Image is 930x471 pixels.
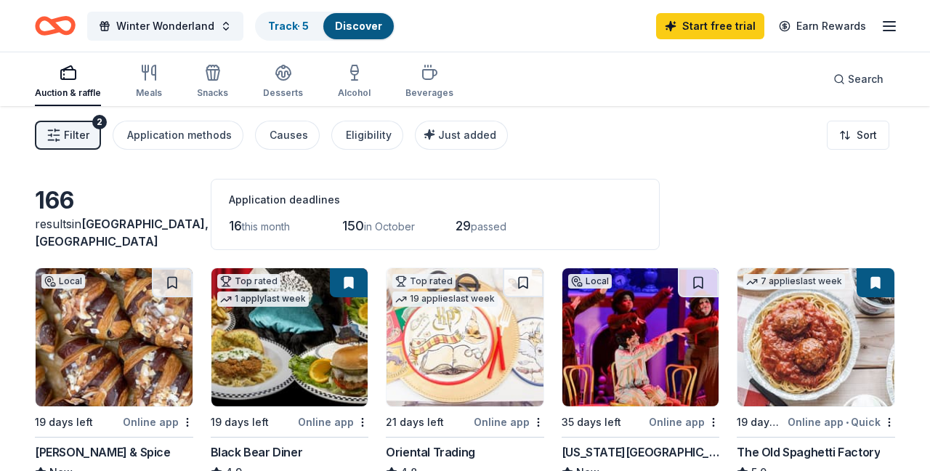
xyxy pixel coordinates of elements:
[35,58,101,106] button: Auction & raffle
[211,268,368,406] img: Image for Black Bear Diner
[562,414,621,431] div: 35 days left
[346,126,392,144] div: Eligibility
[474,413,544,431] div: Online app
[41,274,85,289] div: Local
[438,129,496,141] span: Just added
[846,416,849,428] span: •
[211,443,303,461] div: Black Bear Diner
[242,220,290,233] span: this month
[123,413,193,431] div: Online app
[217,291,309,307] div: 1 apply last week
[848,71,883,88] span: Search
[331,121,403,150] button: Eligibility
[35,414,93,431] div: 19 days left
[116,17,214,35] span: Winter Wonderland
[568,274,612,289] div: Local
[338,87,371,99] div: Alcohol
[737,443,880,461] div: The Old Spaghetti Factory
[255,121,320,150] button: Causes
[87,12,243,41] button: Winter Wonderland
[268,20,309,32] a: Track· 5
[229,191,642,209] div: Application deadlines
[298,413,368,431] div: Online app
[822,65,895,94] button: Search
[36,268,193,406] img: Image for Baker & Spice
[35,217,209,249] span: [GEOGRAPHIC_DATA], [GEOGRAPHIC_DATA]
[211,414,269,431] div: 19 days left
[136,87,162,99] div: Meals
[35,215,193,250] div: results
[386,414,444,431] div: 21 days left
[270,126,308,144] div: Causes
[387,268,543,406] img: Image for Oriental Trading
[92,115,107,129] div: 2
[35,186,193,215] div: 166
[562,443,720,461] div: [US_STATE][GEOGRAPHIC_DATA]
[649,413,719,431] div: Online app
[197,58,228,106] button: Snacks
[197,87,228,99] div: Snacks
[415,121,508,150] button: Just added
[405,58,453,106] button: Beverages
[64,126,89,144] span: Filter
[35,87,101,99] div: Auction & raffle
[788,413,895,431] div: Online app Quick
[827,121,889,150] button: Sort
[217,274,280,289] div: Top rated
[35,121,101,150] button: Filter2
[562,268,719,406] img: Image for Oregon Children's Theatre
[35,217,209,249] span: in
[35,9,76,43] a: Home
[386,443,475,461] div: Oriental Trading
[136,58,162,106] button: Meals
[471,220,506,233] span: passed
[342,218,364,233] span: 150
[263,87,303,99] div: Desserts
[743,274,845,289] div: 7 applies last week
[335,20,382,32] a: Discover
[656,13,764,39] a: Start free trial
[737,268,894,406] img: Image for The Old Spaghetti Factory
[364,220,415,233] span: in October
[263,58,303,106] button: Desserts
[113,121,243,150] button: Application methods
[255,12,395,41] button: Track· 5Discover
[35,443,171,461] div: [PERSON_NAME] & Spice
[392,274,456,289] div: Top rated
[229,218,242,233] span: 16
[127,126,232,144] div: Application methods
[456,218,471,233] span: 29
[338,58,371,106] button: Alcohol
[770,13,875,39] a: Earn Rewards
[857,126,877,144] span: Sort
[392,291,498,307] div: 19 applies last week
[737,414,785,431] div: 19 days left
[405,87,453,99] div: Beverages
